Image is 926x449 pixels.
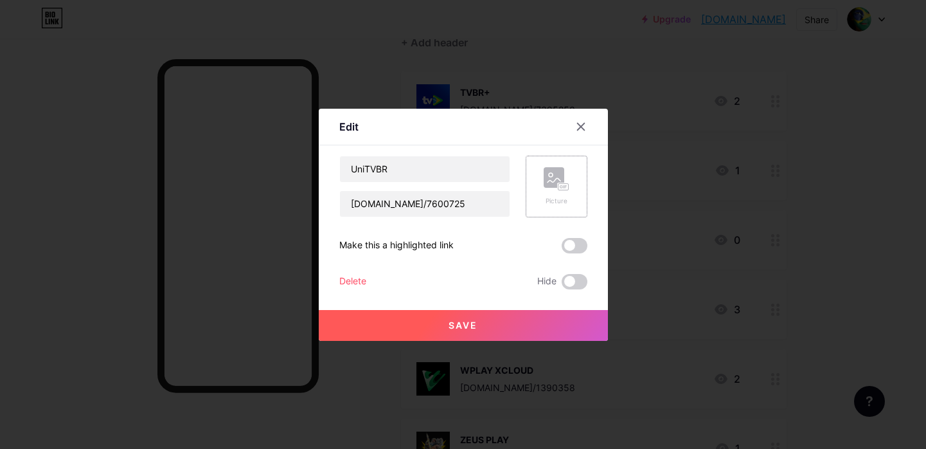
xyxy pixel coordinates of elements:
[537,274,556,289] span: Hide
[340,156,510,182] input: Title
[544,196,569,206] div: Picture
[339,119,359,134] div: Edit
[340,191,510,217] input: URL
[339,274,366,289] div: Delete
[319,310,608,341] button: Save
[339,238,454,253] div: Make this a highlighted link
[449,320,477,331] span: Save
